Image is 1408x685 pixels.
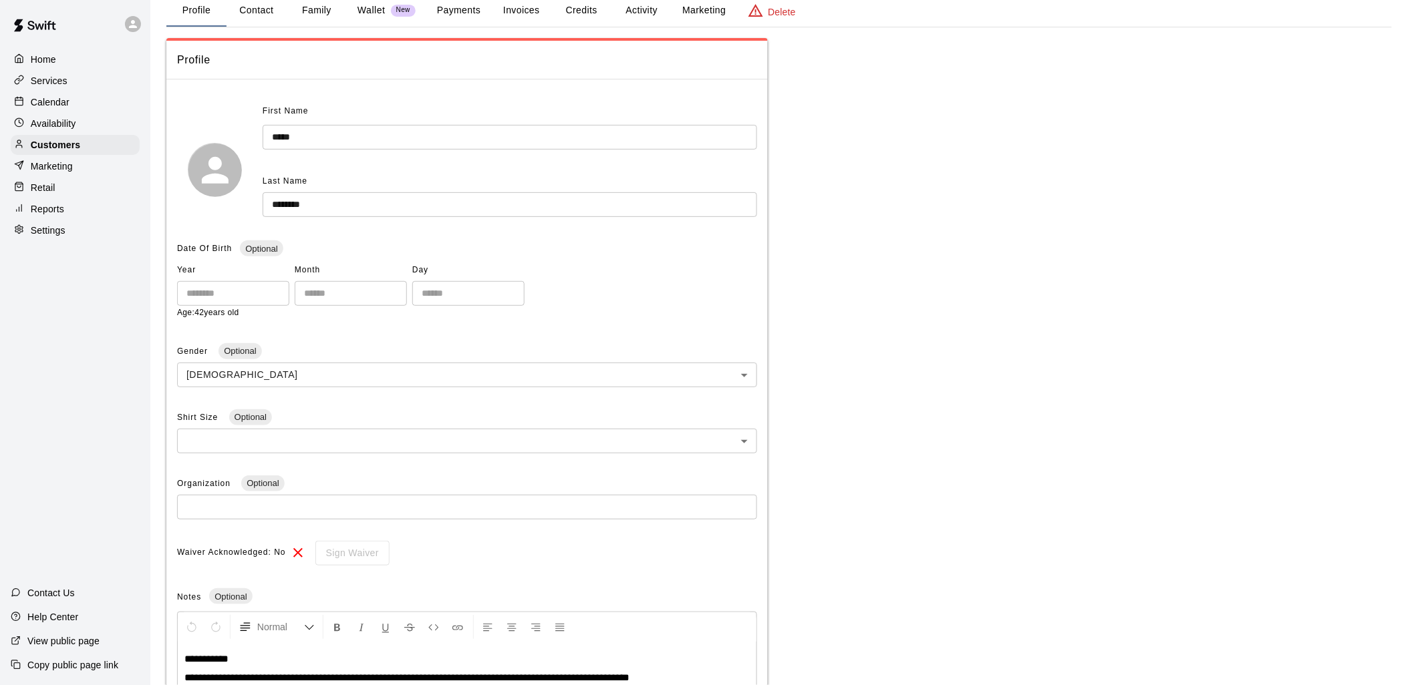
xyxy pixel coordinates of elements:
[11,71,140,91] a: Services
[31,181,55,194] p: Retail
[11,135,140,155] a: Customers
[358,3,386,17] p: Wallet
[768,5,796,19] p: Delete
[374,615,397,639] button: Format Underline
[204,615,227,639] button: Redo
[177,260,289,281] span: Year
[11,49,140,69] a: Home
[263,101,309,122] span: First Name
[219,346,261,356] span: Optional
[306,541,390,565] div: To sign waivers in admin, this feature must be enabled in general settings
[446,615,469,639] button: Insert Link
[391,6,416,15] span: New
[11,113,140,134] a: Availability
[525,615,547,639] button: Right Align
[422,615,445,639] button: Insert Code
[177,347,210,356] span: Gender
[11,92,140,112] a: Calendar
[177,479,233,488] span: Organization
[27,586,75,600] p: Contact Us
[240,244,283,254] span: Optional
[31,74,67,87] p: Services
[31,95,69,109] p: Calendar
[177,363,757,387] div: [DEMOGRAPHIC_DATA]
[27,634,100,648] p: View public page
[27,658,118,672] p: Copy public page link
[295,260,407,281] span: Month
[31,53,56,66] p: Home
[412,260,525,281] span: Day
[177,592,201,602] span: Notes
[209,592,252,602] span: Optional
[549,615,571,639] button: Justify Align
[263,176,307,186] span: Last Name
[177,542,286,563] span: Waiver Acknowledged: No
[177,244,232,253] span: Date Of Birth
[177,413,221,422] span: Shirt Size
[257,620,304,634] span: Normal
[476,615,499,639] button: Left Align
[27,610,78,624] p: Help Center
[31,224,65,237] p: Settings
[31,117,76,130] p: Availability
[177,308,239,317] span: Age: 42 years old
[11,220,140,240] a: Settings
[177,51,757,69] span: Profile
[398,615,421,639] button: Format Strikethrough
[326,615,349,639] button: Format Bold
[501,615,523,639] button: Center Align
[31,160,73,173] p: Marketing
[180,615,203,639] button: Undo
[31,138,80,152] p: Customers
[11,156,140,176] a: Marketing
[241,478,284,488] span: Optional
[233,615,320,639] button: Formatting Options
[11,199,140,219] a: Reports
[11,178,140,198] a: Retail
[229,412,272,422] span: Optional
[350,615,373,639] button: Format Italics
[31,202,64,216] p: Reports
